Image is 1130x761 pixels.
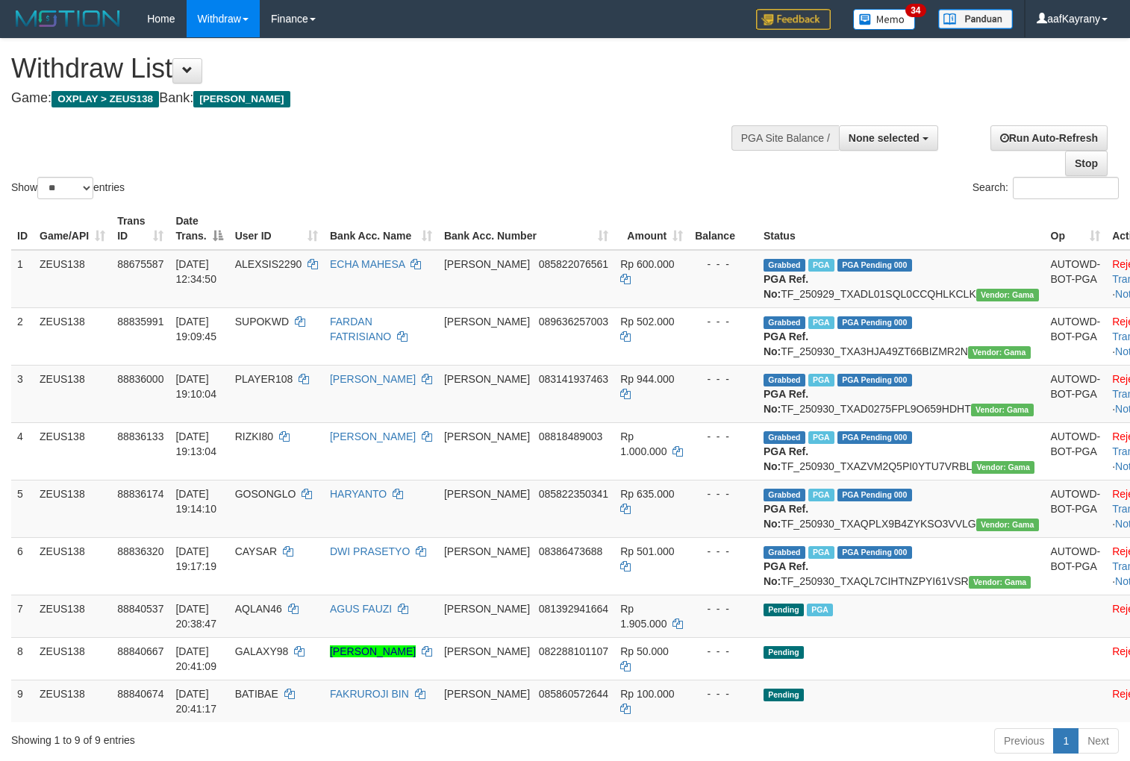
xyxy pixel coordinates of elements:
td: ZEUS138 [34,680,111,722]
div: Showing 1 to 9 of 9 entries [11,727,460,748]
td: TF_250930_TXAQPLX9B4ZYKSO3VVLG [758,480,1045,537]
span: [PERSON_NAME] [193,91,290,107]
a: Next [1078,728,1119,754]
span: [DATE] 19:10:04 [175,373,216,400]
span: Vendor URL: https://trx31.1velocity.biz [976,289,1039,301]
span: 88840537 [117,603,163,615]
td: ZEUS138 [34,422,111,480]
span: Copy 081392941664 to clipboard [539,603,608,615]
span: PGA Pending [837,489,912,501]
span: [DATE] 12:34:50 [175,258,216,285]
a: FAKRUROJI BIN [330,688,409,700]
th: Trans ID: activate to sort column ascending [111,207,169,250]
div: - - - [695,429,752,444]
b: PGA Ref. No: [764,560,808,587]
a: AGUS FAUZI [330,603,392,615]
label: Search: [973,177,1119,199]
span: Vendor URL: https://trx31.1velocity.biz [969,576,1031,589]
span: BATIBAE [235,688,278,700]
span: Rp 635.000 [620,488,674,500]
td: ZEUS138 [34,250,111,308]
span: Rp 944.000 [620,373,674,385]
span: SUPOKWD [235,316,289,328]
a: Run Auto-Refresh [990,125,1108,151]
div: PGA Site Balance / [731,125,839,151]
td: ZEUS138 [34,537,111,595]
th: Date Trans.: activate to sort column descending [169,207,228,250]
img: Feedback.jpg [756,9,831,30]
span: Marked by aafpengsreynich [808,316,834,329]
td: TF_250929_TXADL01SQL0CCQHLKCLK [758,250,1045,308]
td: TF_250930_TXAQL7CIHTNZPYI61VSR [758,537,1045,595]
span: Marked by aafnoeunsreypich [807,604,833,616]
span: [DATE] 19:14:10 [175,488,216,515]
td: TF_250930_TXAD0275FPL9O659HDHT [758,365,1045,422]
div: - - - [695,372,752,386]
span: Vendor URL: https://trx31.1velocity.biz [976,519,1039,531]
a: [PERSON_NAME] [330,430,416,442]
span: [DATE] 19:09:45 [175,316,216,342]
td: 7 [11,595,34,637]
span: GOSONGLO [235,488,296,500]
div: - - - [695,601,752,616]
td: 1 [11,250,34,308]
span: [PERSON_NAME] [444,258,530,270]
th: Status [758,207,1045,250]
h4: Game: Bank: [11,91,738,106]
b: PGA Ref. No: [764,445,808,472]
th: Op: activate to sort column ascending [1045,207,1107,250]
div: - - - [695,686,752,701]
b: PGA Ref. No: [764,273,808,300]
span: Pending [764,689,804,701]
span: Copy 083141937463 to clipboard [539,373,608,385]
td: 8 [11,637,34,680]
td: ZEUS138 [34,365,111,422]
img: MOTION_logo.png [11,7,125,30]
span: [PERSON_NAME] [444,645,530,657]
span: Copy 082288101107 to clipboard [539,645,608,657]
th: Amount: activate to sort column ascending [614,207,689,250]
a: [PERSON_NAME] [330,645,416,657]
span: OXPLAY > ZEUS138 [51,91,159,107]
span: PGA Pending [837,431,912,444]
span: [PERSON_NAME] [444,688,530,700]
span: 88835991 [117,316,163,328]
td: ZEUS138 [34,307,111,365]
span: [PERSON_NAME] [444,316,530,328]
th: Game/API: activate to sort column ascending [34,207,111,250]
span: [PERSON_NAME] [444,545,530,557]
span: 88840667 [117,645,163,657]
a: 1 [1053,728,1079,754]
span: PGA Pending [837,259,912,272]
span: Grabbed [764,546,805,559]
th: User ID: activate to sort column ascending [229,207,324,250]
td: AUTOWD-BOT-PGA [1045,480,1107,537]
td: AUTOWD-BOT-PGA [1045,422,1107,480]
b: PGA Ref. No: [764,503,808,530]
span: GALAXY98 [235,645,289,657]
span: Rp 600.000 [620,258,674,270]
span: Rp 1.000.000 [620,430,667,457]
td: AUTOWD-BOT-PGA [1045,537,1107,595]
img: panduan.png [938,9,1013,29]
td: 5 [11,480,34,537]
span: Rp 100.000 [620,688,674,700]
th: Bank Acc. Name: activate to sort column ascending [324,207,438,250]
span: 88836000 [117,373,163,385]
span: 88836133 [117,430,163,442]
span: [PERSON_NAME] [444,430,530,442]
a: HARYANTO [330,488,387,500]
td: ZEUS138 [34,480,111,537]
span: Rp 501.000 [620,545,674,557]
span: PGA Pending [837,546,912,559]
span: Grabbed [764,316,805,329]
span: Copy 085822076561 to clipboard [539,258,608,270]
th: ID [11,207,34,250]
span: Pending [764,604,804,616]
b: PGA Ref. No: [764,388,808,415]
span: 34 [905,4,925,17]
input: Search: [1013,177,1119,199]
span: [DATE] 19:13:04 [175,430,216,457]
span: RIZKI80 [235,430,273,442]
th: Bank Acc. Number: activate to sort column ascending [438,207,614,250]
